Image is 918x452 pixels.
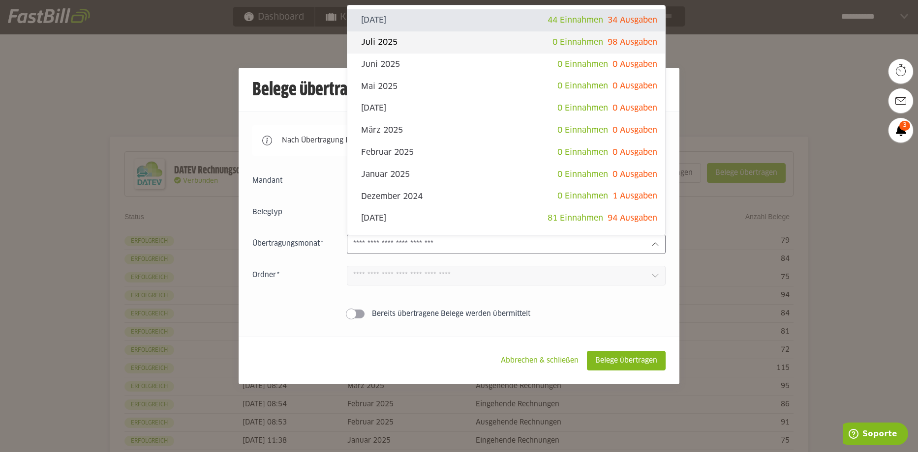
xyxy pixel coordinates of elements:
[557,170,608,178] span: 0 Einnahmen
[608,38,657,46] span: 98 Ausgaben
[557,82,608,90] span: 0 Einnahmen
[557,148,608,156] span: 0 Einnahmen
[347,54,665,76] sl-option: Juni 2025
[347,31,665,54] sl-option: Juli 2025
[612,82,657,90] span: 0 Ausgaben
[548,16,603,24] span: 44 Einnahmen
[492,351,587,370] sl-button: Abbrechen & schließen
[252,309,666,319] sl-switch: Bereits übertragene Belege werden übermittelt
[587,351,666,370] sl-button: Belege übertragen
[612,60,657,68] span: 0 Ausgaben
[552,38,603,46] span: 0 Einnahmen
[608,214,657,222] span: 94 Ausgaben
[888,118,913,142] a: 3
[347,185,665,207] sl-option: Dezember 2024
[347,119,665,141] sl-option: März 2025
[557,126,608,134] span: 0 Einnahmen
[347,97,665,119] sl-option: [DATE]
[347,229,665,252] sl-option: Oktober 2024
[557,104,608,112] span: 0 Einnahmen
[899,121,910,131] span: 3
[557,192,608,200] span: 0 Einnahmen
[347,164,665,186] sl-option: Januar 2025
[557,60,608,68] span: 0 Einnahmen
[548,214,603,222] span: 81 Einnahmen
[612,170,657,178] span: 0 Ausgaben
[347,141,665,164] sl-option: Februar 2025
[843,423,908,447] iframe: Abre un widget desde donde se puede obtener más información
[347,207,665,229] sl-option: [DATE]
[612,148,657,156] span: 0 Ausgaben
[608,16,657,24] span: 34 Ausgaben
[347,9,665,31] sl-option: [DATE]
[347,75,665,97] sl-option: Mai 2025
[612,126,657,134] span: 0 Ausgaben
[612,104,657,112] span: 0 Ausgaben
[612,192,657,200] span: 1 Ausgaben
